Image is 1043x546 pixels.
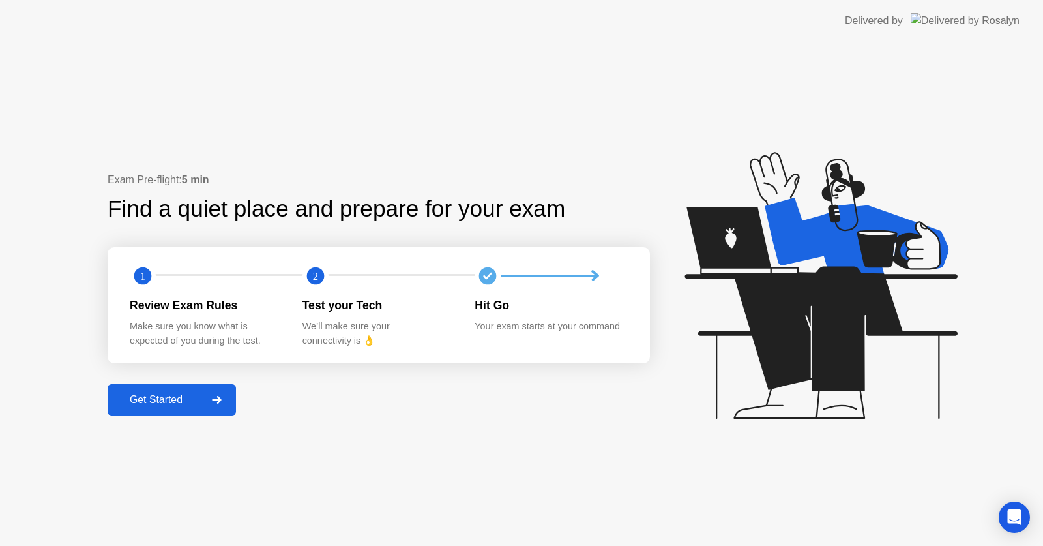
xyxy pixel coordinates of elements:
[475,320,626,334] div: Your exam starts at your command
[911,13,1020,28] img: Delivered by Rosalyn
[108,384,236,416] button: Get Started
[475,297,626,314] div: Hit Go
[108,172,650,188] div: Exam Pre-flight:
[845,13,903,29] div: Delivered by
[140,269,145,282] text: 1
[182,174,209,185] b: 5 min
[302,297,454,314] div: Test your Tech
[313,269,318,282] text: 2
[999,502,1030,533] div: Open Intercom Messenger
[302,320,454,348] div: We’ll make sure your connectivity is 👌
[108,192,567,226] div: Find a quiet place and prepare for your exam
[111,394,201,406] div: Get Started
[130,320,282,348] div: Make sure you know what is expected of you during the test.
[130,297,282,314] div: Review Exam Rules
